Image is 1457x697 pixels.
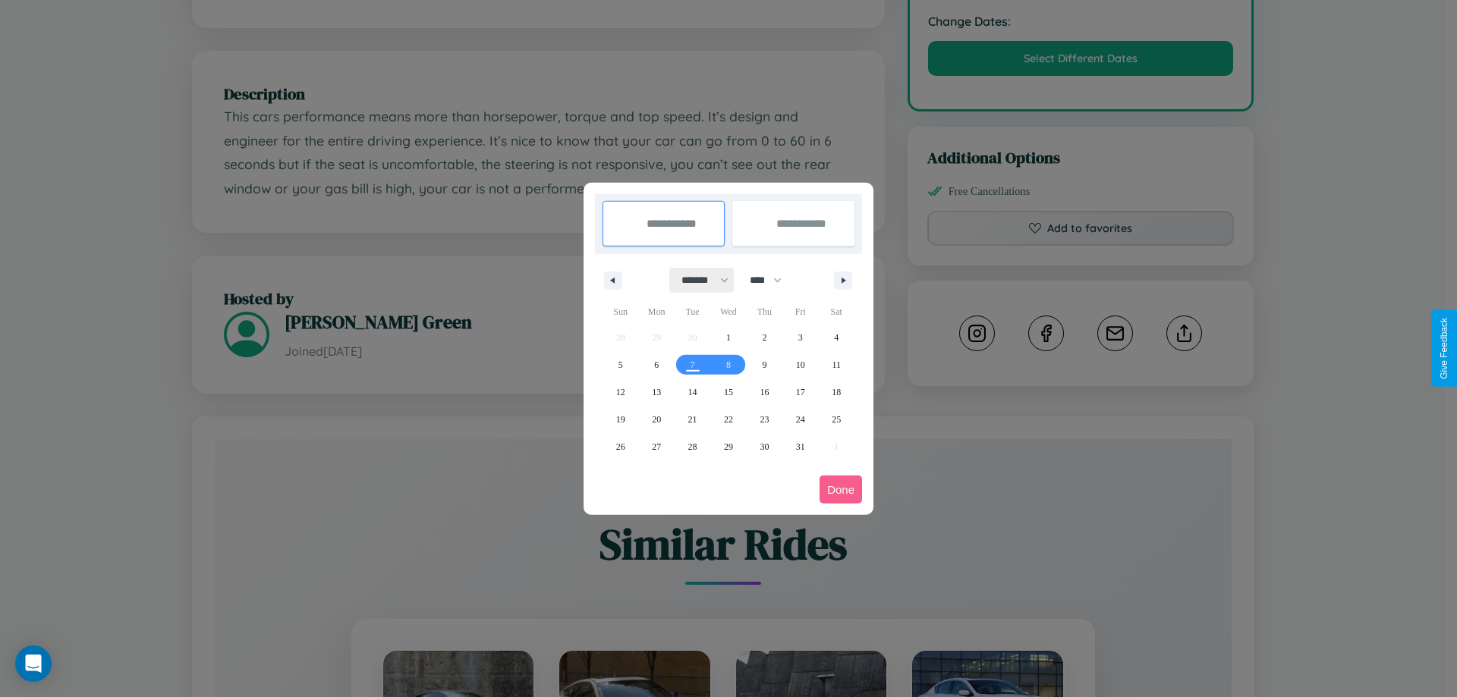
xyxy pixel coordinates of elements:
[15,645,52,682] div: Open Intercom Messenger
[675,351,710,378] button: 7
[652,378,661,406] span: 13
[760,406,769,433] span: 23
[796,378,805,406] span: 17
[618,351,623,378] span: 5
[747,433,782,460] button: 30
[819,406,854,433] button: 25
[603,300,638,324] span: Sun
[762,351,766,378] span: 9
[710,351,746,378] button: 8
[832,406,841,433] span: 25
[638,433,674,460] button: 27
[747,406,782,433] button: 23
[603,378,638,406] button: 12
[675,300,710,324] span: Tue
[724,433,733,460] span: 29
[832,378,841,406] span: 18
[688,406,697,433] span: 21
[747,300,782,324] span: Thu
[654,351,659,378] span: 6
[638,378,674,406] button: 13
[760,433,769,460] span: 30
[762,324,766,351] span: 2
[747,378,782,406] button: 16
[1439,318,1449,379] div: Give Feedback
[638,406,674,433] button: 20
[675,433,710,460] button: 28
[796,406,805,433] span: 24
[603,406,638,433] button: 19
[819,300,854,324] span: Sat
[688,433,697,460] span: 28
[832,351,841,378] span: 11
[652,433,661,460] span: 27
[603,433,638,460] button: 26
[710,433,746,460] button: 29
[819,351,854,378] button: 11
[782,300,818,324] span: Fri
[834,324,839,351] span: 4
[726,351,731,378] span: 8
[675,406,710,433] button: 21
[616,433,625,460] span: 26
[782,351,818,378] button: 10
[652,406,661,433] span: 20
[747,324,782,351] button: 2
[796,433,805,460] span: 31
[782,378,818,406] button: 17
[819,324,854,351] button: 4
[820,476,862,504] button: Done
[760,378,769,406] span: 16
[710,406,746,433] button: 22
[675,378,710,406] button: 14
[616,406,625,433] span: 19
[688,378,697,406] span: 14
[724,406,733,433] span: 22
[638,351,674,378] button: 6
[798,324,803,351] span: 3
[782,324,818,351] button: 3
[782,433,818,460] button: 31
[603,351,638,378] button: 5
[710,378,746,406] button: 15
[616,378,625,406] span: 12
[782,406,818,433] button: 24
[638,300,674,324] span: Mon
[726,324,731,351] span: 1
[710,300,746,324] span: Wed
[819,378,854,406] button: 18
[747,351,782,378] button: 9
[724,378,733,406] span: 15
[691,351,695,378] span: 7
[796,351,805,378] span: 10
[710,324,746,351] button: 1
